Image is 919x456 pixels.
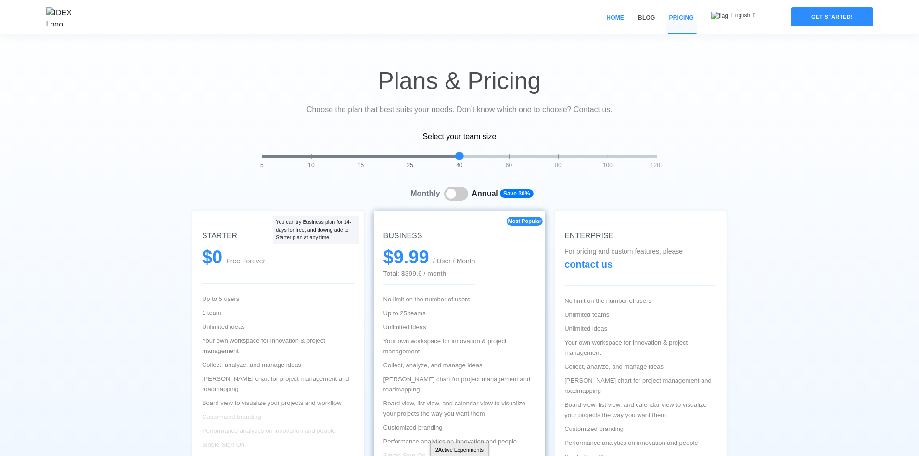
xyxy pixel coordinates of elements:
[564,362,717,372] li: Collect, analyze, and manage ideas
[433,257,475,265] span: / User / Month
[564,438,717,448] li: Performance analytics on innovation and people
[308,161,314,169] span: 10
[564,376,717,396] li: [PERSON_NAME] chart for project management and roadmapping
[456,161,462,169] span: 40
[500,189,534,198] span: Save 30%
[276,219,351,240] span: You can try Business plan for 14-days for free, and downgrade to Starter plan at any time.
[383,269,475,279] span: Total: $399.6 / month
[410,189,440,197] strong: Monthly
[564,248,683,269] span: For pricing and custom features, please
[202,336,355,356] li: Your own workspace for innovation & project management
[202,398,355,408] li: Board view to visualize your projects and workflow
[791,7,873,26] div: Get started!
[202,246,226,269] span: $ 0
[407,161,413,169] span: 25
[202,322,355,332] li: Unlimited ideas
[226,256,265,266] span: Free Forever
[564,296,717,306] li: No limit on the number of users
[564,259,613,270] span: contact us
[383,322,536,332] li: Unlimited ideas
[472,189,498,197] strong: Annual
[564,310,717,320] li: Unlimited teams
[202,230,355,242] h5: STARTER
[603,161,613,169] span: 100
[564,400,717,420] li: Board view, list view, and calendar view to visualize your projects the way you want them
[635,13,658,34] a: Blog
[383,336,536,356] li: Your own workspace for innovation & project management
[383,360,536,370] li: Collect, analyze, and manage ideas
[564,424,717,434] li: Customized branding
[555,161,562,169] span: 80
[651,161,664,169] span: 120+
[603,13,627,34] a: Home
[383,422,536,432] li: Customized branding
[564,324,717,334] li: Unlimited ideas
[383,374,536,394] li: [PERSON_NAME] chart for project management and roadmapping
[666,13,697,34] a: Pricing
[711,11,755,20] div: English
[202,360,355,370] li: Collect, analyze, and manage ideas
[506,161,512,169] span: 60
[383,308,536,318] li: Up to 25 teams
[202,294,355,304] li: Up to 5 users
[564,338,717,358] li: Your own workspace for innovation & project management
[508,218,542,224] span: Most Popular
[202,374,355,394] li: [PERSON_NAME] chart for project management and roadmapping
[202,426,355,436] li: Performance analytics on innovation and people
[357,161,364,169] span: 15
[383,436,536,446] li: Performance analytics on innovation and people
[564,230,717,242] h5: ENTERPRISE
[202,412,355,422] li: Customized branding
[731,12,752,19] span: English
[383,398,536,418] li: Board view, list view, and calendar view to visualize your projects the way you want them
[711,12,728,20] img: flag
[383,230,536,242] h5: BUSINESS
[260,161,264,169] span: 5
[46,7,87,26] img: IDEX Logo
[202,440,355,450] li: Single-Sign-On
[383,294,536,304] li: No limit on the number of users
[202,308,355,318] li: 1 team
[383,247,433,267] span: $ 9.99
